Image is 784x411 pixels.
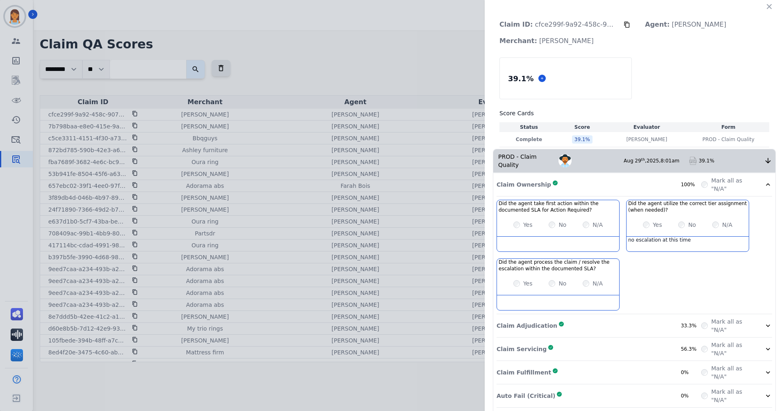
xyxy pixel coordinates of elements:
[711,317,754,334] label: Mark all as "N/A"
[653,221,662,229] label: Yes
[645,21,670,28] strong: Agent:
[493,33,600,49] p: [PERSON_NAME]
[681,181,701,188] div: 100%
[711,388,754,404] label: Mark all as "N/A"
[593,279,603,288] label: N/A
[711,341,754,357] label: Mark all as "N/A"
[499,37,537,45] strong: Merchant:
[689,157,697,165] img: qa-pdf.svg
[681,369,701,376] div: 0%
[497,322,557,330] p: Claim Adjudication
[558,154,572,167] img: Avatar
[493,149,558,172] div: PROD - Claim Quality
[641,158,645,162] sup: th
[688,221,696,229] label: No
[499,200,618,213] h3: Did the agent take first action within the documented SLA for Action Required?
[558,221,566,229] label: No
[688,122,769,132] th: Form
[702,136,754,143] span: PROD - Claim Quality
[499,122,558,132] th: Status
[699,158,764,164] div: 39.1%
[506,71,535,86] div: 39.1 %
[499,21,533,28] strong: Claim ID:
[627,237,749,251] div: no escalation at this time
[681,346,701,352] div: 56.3%
[638,16,733,33] p: [PERSON_NAME]
[493,16,624,33] p: cfce299f-9a92-458c-9075-4ac45f0d1755
[626,136,667,143] p: [PERSON_NAME]
[624,158,689,164] div: Aug 29 , 2025 ,
[497,368,551,377] p: Claim Fulfillment
[711,176,754,193] label: Mark all as "N/A"
[661,158,679,164] span: 8:01am
[593,221,603,229] label: N/A
[681,322,701,329] div: 33.3%
[711,364,754,381] label: Mark all as "N/A"
[523,221,533,229] label: Yes
[572,135,593,144] div: 39.1 %
[523,279,533,288] label: Yes
[606,122,688,132] th: Evaluator
[681,393,701,399] div: 0%
[497,392,555,400] p: Auto Fail (Critical)
[497,180,551,189] p: Claim Ownership
[499,259,618,272] h3: Did the agent process the claim / resolve the escalation within the documented SLA?
[722,221,732,229] label: N/A
[628,200,747,213] h3: Did the agent utilize the correct tier assignment (when needed)?
[501,136,557,143] p: Complete
[558,122,606,132] th: Score
[497,345,547,353] p: Claim Servicing
[499,109,769,117] h3: Score Cards
[558,279,566,288] label: No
